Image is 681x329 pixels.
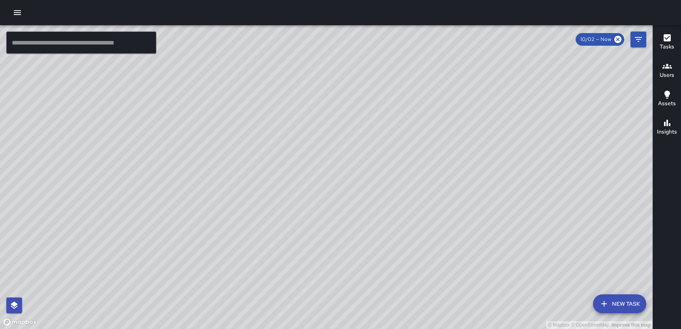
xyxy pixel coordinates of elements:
h6: Tasks [660,43,674,51]
button: Insights [653,113,681,142]
button: Tasks [653,28,681,57]
button: New Task [593,294,646,313]
span: 10/02 — Now [576,35,616,43]
button: Users [653,57,681,85]
button: Filters [630,32,646,47]
h6: Users [660,71,674,80]
h6: Assets [658,99,676,108]
div: 10/02 — Now [576,33,624,46]
button: Assets [653,85,681,113]
h6: Insights [657,128,677,136]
